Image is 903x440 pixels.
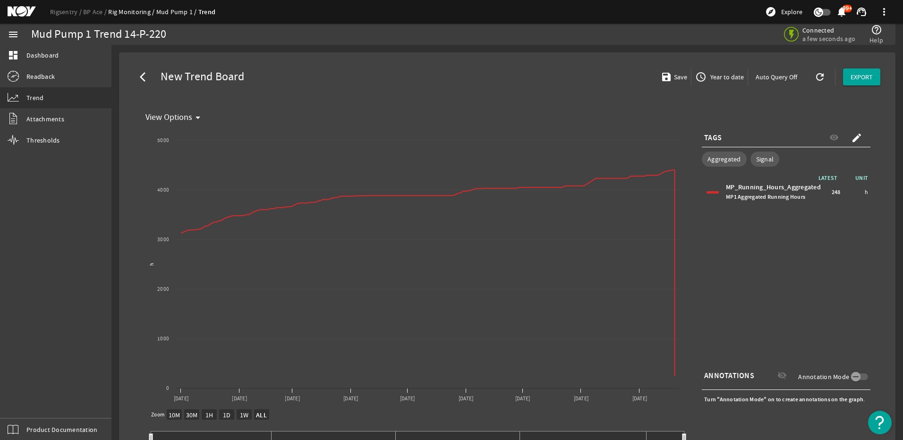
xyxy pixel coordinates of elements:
text: 4000 [157,186,169,194]
div: MP_Running_Hours_Aggregated [726,183,829,202]
span: Dashboard [26,51,59,60]
label: Annotation Mode [798,372,851,381]
button: Year to date [691,68,748,85]
mat-icon: refresh [814,71,822,83]
mat-icon: support_agent [856,6,867,17]
span: TAGS [704,133,722,143]
a: BP Ace [83,8,108,16]
text: 30M [186,411,198,419]
text: [DATE] [285,395,300,402]
span: Readback [26,72,55,81]
span: Explore [781,7,802,17]
a: Rigsentry [50,8,83,16]
svg: Chart title [142,126,684,409]
span: h [865,187,868,197]
text: Zoom [151,411,164,418]
text: 5000 [157,137,169,144]
span: Auto Query Off [756,72,797,82]
text: [DATE] [232,395,247,402]
a: Rig Monitoring [108,8,156,16]
mat-icon: arrow_back_ios [140,71,151,83]
span: Help [869,35,883,45]
span: ANNOTATIONS [704,371,754,381]
span: Trend [26,93,43,102]
span: Year to date [708,72,744,82]
div: Turn "Annotation Mode" on to create annotations on the graph. [702,392,870,406]
button: EXPORT [843,68,880,85]
text: 1D [223,411,231,419]
span: a few seconds ago [802,34,855,43]
text: 0 [166,385,169,392]
text: h [148,262,155,265]
button: more_vert [873,0,895,23]
span: Signal [756,154,774,164]
button: Save [657,68,691,85]
span: EXPORT [851,72,873,82]
div: Mud Pump 1 Trend 14-P-220 [31,30,166,39]
mat-icon: help_outline [871,24,882,35]
button: Explore [761,4,806,19]
text: 2000 [157,286,169,293]
mat-icon: explore [765,6,776,17]
text: 3000 [157,236,169,243]
span: Thresholds [26,135,60,145]
text: 1W [240,411,249,419]
span: View Options [145,113,192,122]
text: ALL [256,411,267,420]
button: 99+ [836,7,846,17]
span: 248 [832,187,841,197]
mat-icon: dashboard [8,50,19,61]
text: 1000 [157,335,169,342]
span: Save [672,72,687,82]
text: [DATE] [174,395,189,402]
span: LATEST [818,174,843,182]
text: [DATE] [343,395,358,402]
button: Open Resource Center [868,411,892,434]
a: Mud Pump 1 [156,8,198,16]
button: Auto Query Off [748,68,805,85]
mat-icon: notifications [836,6,847,17]
mat-icon: access_time [695,71,707,83]
text: [DATE] [515,395,530,402]
span: UNIT [842,173,870,183]
a: Trend [198,8,215,17]
mat-icon: arrow_drop_down [192,112,204,123]
span: Aggregated [707,154,741,164]
span: MP1 Aggregated Running Hours [726,193,805,201]
text: 1H [205,411,213,419]
span: Product Documentation [26,425,97,434]
text: [DATE] [400,395,415,402]
span: New Trend Board [157,72,244,82]
text: 10M [169,411,180,419]
button: View Options [142,109,209,126]
text: [DATE] [574,395,589,402]
text: [DATE] [459,395,474,402]
text: [DATE] [632,395,647,402]
mat-icon: save [661,71,668,83]
span: Connected [802,26,855,34]
mat-icon: create [851,132,862,144]
mat-icon: menu [8,29,19,40]
span: Attachments [26,114,64,124]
